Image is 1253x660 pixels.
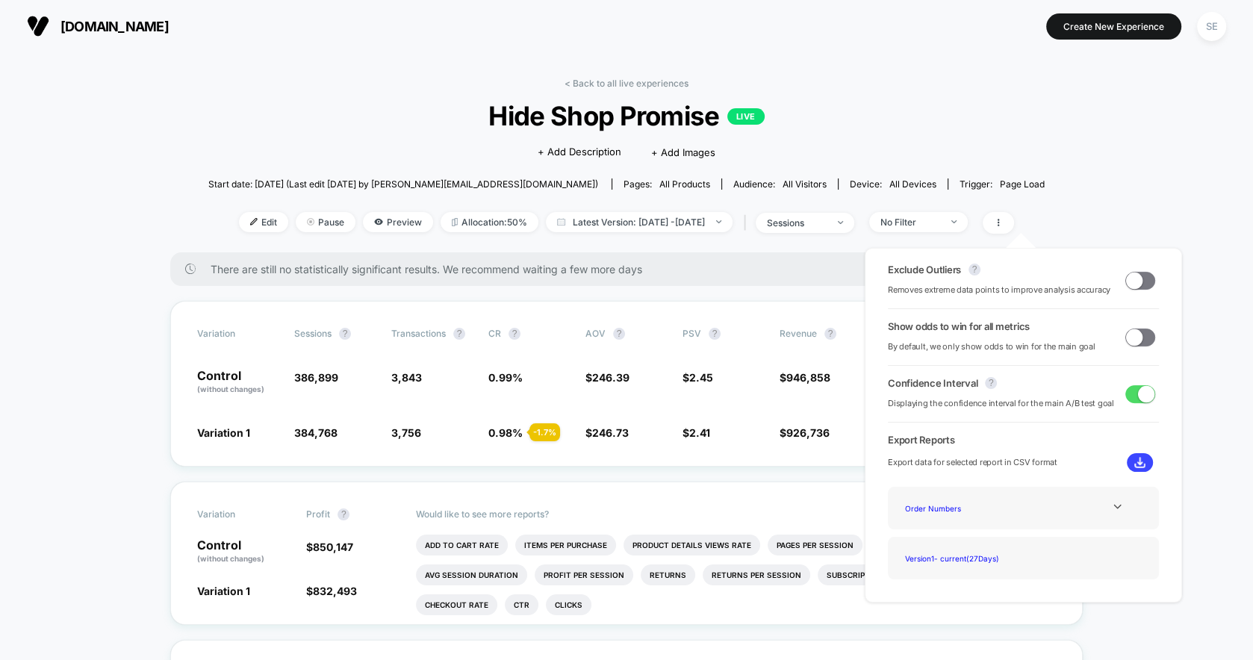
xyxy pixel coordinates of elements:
[888,434,1159,446] span: Export Reports
[651,146,715,158] span: + Add Images
[538,145,621,160] span: + Add Description
[683,426,710,439] span: $
[780,371,830,384] span: $
[624,535,760,555] li: Product Details Views Rate
[888,283,1110,297] span: Removes extreme data points to improve analysis accuracy
[306,585,357,597] span: $
[565,78,688,89] a: < Back to all live experiences
[488,426,523,439] span: 0.98 %
[716,220,721,223] img: end
[313,585,357,597] span: 832,493
[780,426,830,439] span: $
[888,320,1030,332] span: Show odds to win for all metrics
[197,539,291,564] p: Control
[899,548,1019,568] div: Version 1 - current ( 27 Days)
[783,178,827,190] span: All Visitors
[780,328,817,339] span: Revenue
[888,396,1114,411] span: Displaying the confidence interval for the main A/B test goal
[197,554,264,563] span: (without changes)
[294,328,332,339] span: Sessions
[294,371,338,384] span: 386,899
[624,178,710,190] div: Pages:
[985,377,997,389] button: ?
[767,217,827,228] div: sessions
[888,377,977,389] span: Confidence Interval
[960,178,1045,190] div: Trigger:
[786,371,830,384] span: 946,858
[60,19,169,34] span: [DOMAIN_NAME]
[546,212,733,232] span: Latest Version: [DATE] - [DATE]
[703,564,810,585] li: Returns Per Session
[338,508,349,520] button: ?
[313,541,353,553] span: 850,147
[1134,457,1145,468] img: download
[786,426,830,439] span: 926,736
[968,264,980,275] button: ?
[838,221,843,224] img: end
[197,370,279,395] p: Control
[641,564,695,585] li: Returns
[592,426,629,439] span: 246.73
[250,218,258,225] img: edit
[208,178,598,190] span: Start date: [DATE] (Last edit [DATE] by [PERSON_NAME][EMAIL_ADDRESS][DOMAIN_NAME])
[1000,178,1045,190] span: Page Load
[453,328,465,340] button: ?
[709,328,721,340] button: ?
[416,508,1057,520] p: Would like to see more reports?
[727,108,765,125] p: LIVE
[818,564,898,585] li: Subscriptions
[211,263,1053,275] span: There are still no statistically significant results. We recommend waiting a few more days
[585,371,629,384] span: $
[197,328,279,340] span: Variation
[824,328,836,340] button: ?
[557,218,565,225] img: calendar
[689,426,710,439] span: 2.41
[899,498,1019,518] div: Order Numbers
[22,14,173,38] button: [DOMAIN_NAME]
[733,178,827,190] div: Audience:
[416,535,508,555] li: Add To Cart Rate
[306,508,330,520] span: Profit
[416,564,527,585] li: Avg Session Duration
[888,340,1095,354] span: By default, we only show odds to win for the main goal
[659,178,710,190] span: all products
[296,212,355,232] span: Pause
[488,328,501,339] span: CR
[546,594,591,615] li: Clicks
[452,218,458,226] img: rebalance
[1046,13,1181,40] button: Create New Experience
[27,15,49,37] img: Visually logo
[880,217,940,228] div: No Filter
[889,178,936,190] span: all devices
[683,371,713,384] span: $
[391,426,421,439] span: 3,756
[613,328,625,340] button: ?
[515,535,616,555] li: Items Per Purchase
[505,594,538,615] li: Ctr
[391,328,446,339] span: Transactions
[888,455,1057,470] span: Export data for selected report in CSV format
[529,423,560,441] div: - 1.7 %
[535,564,633,585] li: Profit Per Session
[592,371,629,384] span: 246.39
[488,371,523,384] span: 0.99 %
[740,212,756,234] span: |
[363,212,433,232] span: Preview
[768,535,862,555] li: Pages Per Session
[250,100,1003,131] span: Hide Shop Promise
[441,212,538,232] span: Allocation: 50%
[585,328,606,339] span: AOV
[951,220,957,223] img: end
[683,328,701,339] span: PSV
[197,585,250,597] span: Variation 1
[509,328,520,340] button: ?
[197,385,264,393] span: (without changes)
[391,371,422,384] span: 3,843
[416,594,497,615] li: Checkout Rate
[838,178,948,190] span: Device:
[197,426,250,439] span: Variation 1
[294,426,338,439] span: 384,768
[239,212,288,232] span: Edit
[306,541,353,553] span: $
[1197,12,1226,41] div: SE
